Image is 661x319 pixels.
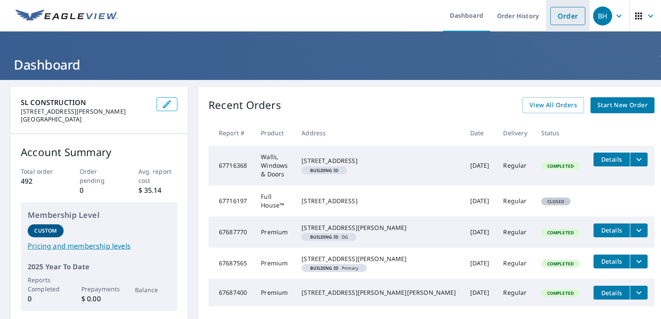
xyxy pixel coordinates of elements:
p: 492 [21,176,60,186]
th: Report # [209,120,254,146]
button: filesDropdownBtn-67687565 [630,255,648,268]
h1: Dashboard [10,56,651,73]
p: [GEOGRAPHIC_DATA] [21,115,150,123]
div: BH [593,6,612,26]
p: 2025 Year To Date [28,262,170,272]
em: Building ID [310,168,338,172]
span: Completed [542,230,579,236]
td: [DATE] [463,248,497,279]
td: Regular [496,185,534,217]
div: [STREET_ADDRESS] [302,197,456,205]
p: Reports Completed [28,275,64,293]
th: Delivery [496,120,534,146]
div: [STREET_ADDRESS] [302,156,456,165]
img: EV Logo [16,10,118,22]
p: Avg. report cost [138,167,178,185]
div: [STREET_ADDRESS][PERSON_NAME][PERSON_NAME] [302,288,456,297]
th: Status [534,120,587,146]
td: [DATE] [463,185,497,217]
em: Building ID [310,266,338,270]
td: 67687770 [209,217,254,248]
td: Regular [496,217,534,248]
p: Prepayments [81,284,117,293]
td: Regular [496,146,534,185]
a: Start New Order [590,97,655,113]
span: Start New Order [597,100,648,111]
button: detailsBtn-67687770 [594,223,630,237]
span: Completed [542,163,579,169]
span: Closed [542,198,570,204]
td: [DATE] [463,279,497,306]
td: Regular [496,279,534,306]
span: DG [305,235,353,239]
em: Building ID [310,235,338,239]
div: [STREET_ADDRESS][PERSON_NAME] [302,223,456,232]
span: Primary [305,266,363,270]
a: View All Orders [523,97,584,113]
button: detailsBtn-67687565 [594,255,630,268]
span: Details [599,226,625,234]
th: Date [463,120,497,146]
p: Custom [34,227,57,235]
span: Details [599,257,625,265]
th: Product [254,120,295,146]
span: Details [599,289,625,297]
td: Full House™ [254,185,295,217]
td: Walls, Windows & Doors [254,146,295,185]
p: [STREET_ADDRESS][PERSON_NAME] [21,108,150,115]
td: Premium [254,279,295,306]
button: filesDropdownBtn-67687770 [630,223,648,237]
span: View All Orders [529,100,577,111]
td: Premium [254,217,295,248]
td: [DATE] [463,217,497,248]
div: [STREET_ADDRESS][PERSON_NAME] [302,255,456,263]
p: Membership Level [28,209,170,221]
td: Regular [496,248,534,279]
a: Pricing and membership levels [28,241,170,251]
p: 0 [28,293,64,304]
p: Order pending [80,167,119,185]
p: SL CONSTRUCTION [21,97,150,108]
td: 67716368 [209,146,254,185]
th: Address [295,120,463,146]
p: Account Summary [21,144,177,160]
p: Total order [21,167,60,176]
a: Order [550,7,585,25]
span: Completed [542,261,579,267]
button: filesDropdownBtn-67687400 [630,286,648,300]
button: filesDropdownBtn-67716368 [630,153,648,166]
button: detailsBtn-67716368 [594,153,630,166]
td: 67716197 [209,185,254,217]
td: [DATE] [463,146,497,185]
p: 0 [80,185,119,195]
p: $ 0.00 [81,293,117,304]
span: Details [599,155,625,163]
p: Recent Orders [209,97,281,113]
button: detailsBtn-67687400 [594,286,630,300]
p: $ 35.14 [138,185,178,195]
span: Completed [542,290,579,296]
td: Premium [254,248,295,279]
td: 67687565 [209,248,254,279]
td: 67687400 [209,279,254,306]
p: Balance [135,285,171,294]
